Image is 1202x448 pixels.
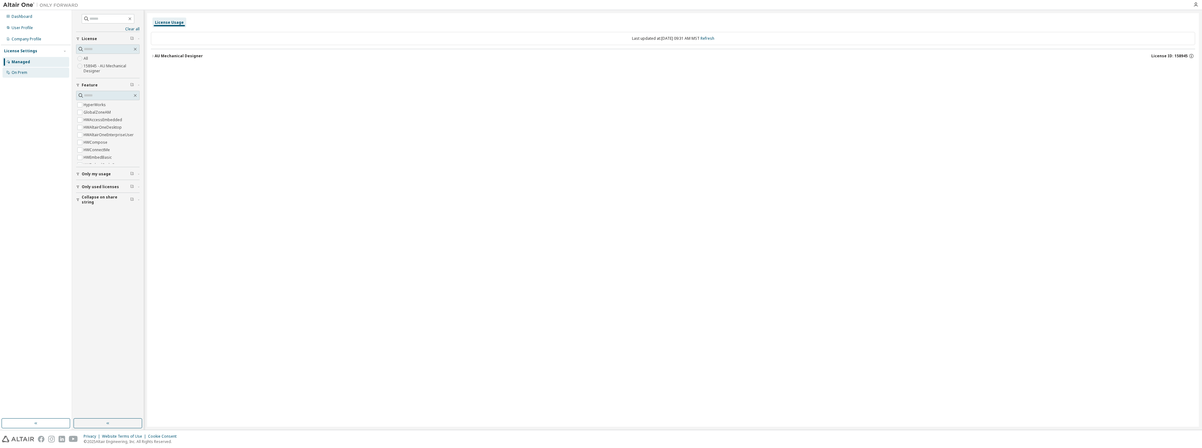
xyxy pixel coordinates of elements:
img: facebook.svg [38,436,44,442]
label: HWAccessEmbedded [84,116,123,124]
button: License [76,32,140,46]
p: © 2025 Altair Engineering, Inc. All Rights Reserved. [84,439,180,444]
div: Company Profile [12,37,41,42]
div: Last updated at: [DATE] 09:31 AM MST [151,32,1195,45]
img: youtube.svg [69,436,78,442]
label: HWAltairOneDesktop [84,124,123,131]
div: Cookie Consent [148,434,180,439]
div: License Usage [155,20,184,25]
label: HWCompose [84,139,109,146]
img: linkedin.svg [59,436,65,442]
a: Refresh [701,36,714,41]
span: Collapse on share string [82,195,130,205]
label: GlobalZoneAM [84,109,112,116]
label: 158945 - AU Mechanical Designer [84,62,140,75]
label: HWConnectMe [84,146,111,154]
label: HWEmbedBasic [84,154,113,161]
div: Managed [12,59,30,64]
label: HWEmbedCodeGen [84,161,120,169]
span: License ID: 158945 [1151,54,1188,59]
img: altair_logo.svg [2,436,34,442]
button: Feature [76,78,140,92]
div: Dashboard [12,14,32,19]
button: Only my usage [76,167,140,181]
label: HyperWorks [84,101,107,109]
button: AU Mechanical DesignerLicense ID: 158945 [151,49,1195,63]
span: License [82,36,97,41]
span: Clear filter [130,83,134,88]
span: Clear filter [130,197,134,202]
button: Only used licenses [76,180,140,194]
label: All [84,55,89,62]
div: Privacy [84,434,102,439]
div: AU Mechanical Designer [155,54,203,59]
div: User Profile [12,25,33,30]
span: Only my usage [82,172,111,177]
div: On Prem [12,70,27,75]
button: Collapse on share string [76,193,140,207]
img: Altair One [3,2,81,8]
span: Clear filter [130,184,134,189]
img: instagram.svg [48,436,55,442]
div: Website Terms of Use [102,434,148,439]
span: Feature [82,83,98,88]
label: HWAltairOneEnterpriseUser [84,131,135,139]
div: License Settings [4,49,37,54]
span: Only used licenses [82,184,119,189]
span: Clear filter [130,36,134,41]
span: Clear filter [130,172,134,177]
a: Clear all [76,27,140,32]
